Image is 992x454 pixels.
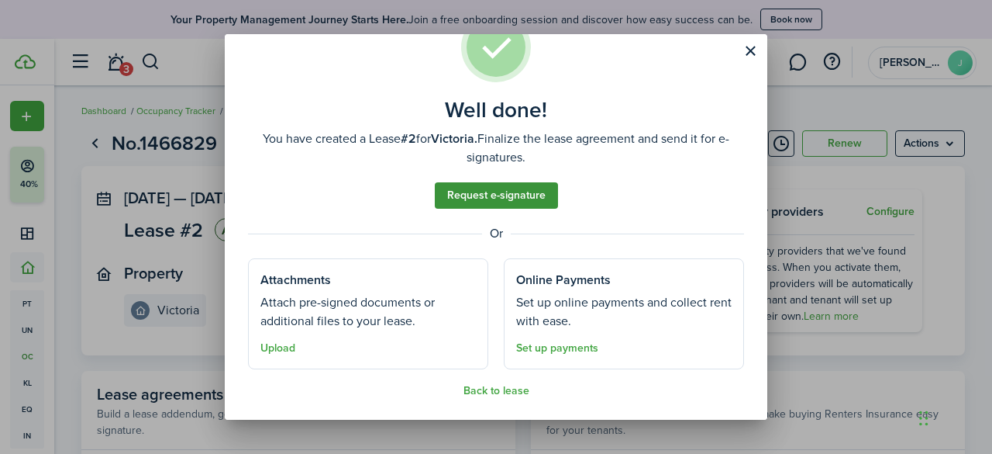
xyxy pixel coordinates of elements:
[260,293,476,331] well-done-section-description: Attach pre-signed documents or additional files to your lease.
[248,224,744,243] well-done-separator: Or
[445,98,547,123] well-done-title: Well done!
[260,271,331,289] well-done-section-title: Attachments
[248,130,744,167] well-done-description: You have created a Lease for Finalize the lease agreement and send it for e-signatures.
[914,379,992,454] iframe: Chat Widget
[431,130,477,147] b: Victoria.
[516,342,598,355] a: Set up payments
[401,130,416,147] b: #2
[516,271,611,289] well-done-section-title: Online Payments
[737,38,763,64] button: Close modal
[463,385,529,397] button: Back to lease
[919,395,928,442] div: Drag
[260,342,295,355] button: Upload
[516,293,732,331] well-done-section-description: Set up online payments and collect rent with ease.
[435,182,558,209] a: Request e-signature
